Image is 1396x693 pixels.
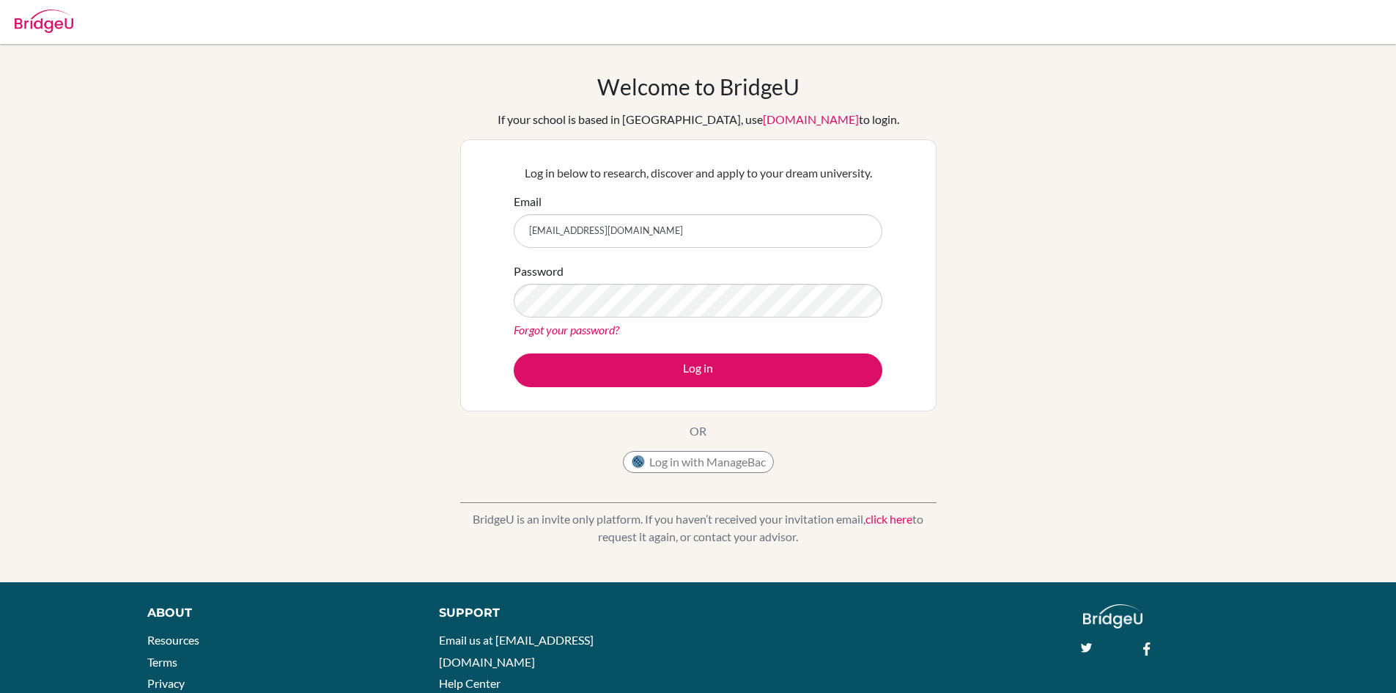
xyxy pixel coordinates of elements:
[147,655,177,669] a: Terms
[514,164,882,182] p: Log in below to research, discover and apply to your dream university.
[623,451,774,473] button: Log in with ManageBac
[147,676,185,690] a: Privacy
[15,10,73,33] img: Bridge-U
[147,633,199,647] a: Resources
[439,633,594,669] a: Email us at [EMAIL_ADDRESS][DOMAIN_NAME]
[514,193,542,210] label: Email
[865,512,912,526] a: click here
[514,323,619,337] a: Forgot your password?
[514,353,882,387] button: Log in
[460,510,937,546] p: BridgeU is an invite only platform. If you haven’t received your invitation email, to request it ...
[690,422,706,440] p: OR
[514,263,564,280] label: Password
[597,73,799,100] h1: Welcome to BridgeU
[1083,604,1142,628] img: logo_white@2x-f4f0deed5e89b7ecb1c2cc34c3e3d731f90f0f143d5ea2071677605dd97b5244.png
[763,112,859,126] a: [DOMAIN_NAME]
[439,604,681,622] div: Support
[147,604,406,622] div: About
[439,676,501,690] a: Help Center
[498,111,899,128] div: If your school is based in [GEOGRAPHIC_DATA], use to login.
